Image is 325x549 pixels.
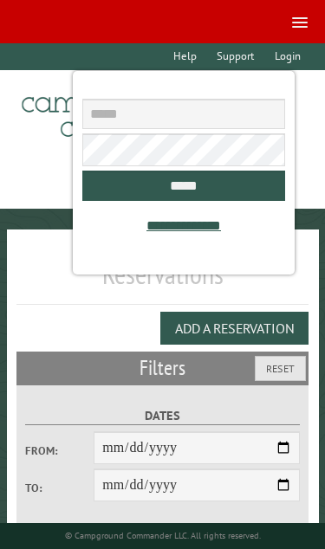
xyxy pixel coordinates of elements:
label: To: [25,480,94,496]
a: Login [266,43,309,70]
a: Help [166,43,205,70]
img: Campground Commander [16,77,233,145]
h2: Filters [16,352,309,384]
label: From: [25,442,94,459]
small: © Campground Commander LLC. All rights reserved. [65,530,261,541]
button: Add a Reservation [160,312,309,345]
button: Reset [255,356,306,381]
label: Dates [25,406,300,426]
a: Support [209,43,263,70]
h1: Reservations [16,257,309,305]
